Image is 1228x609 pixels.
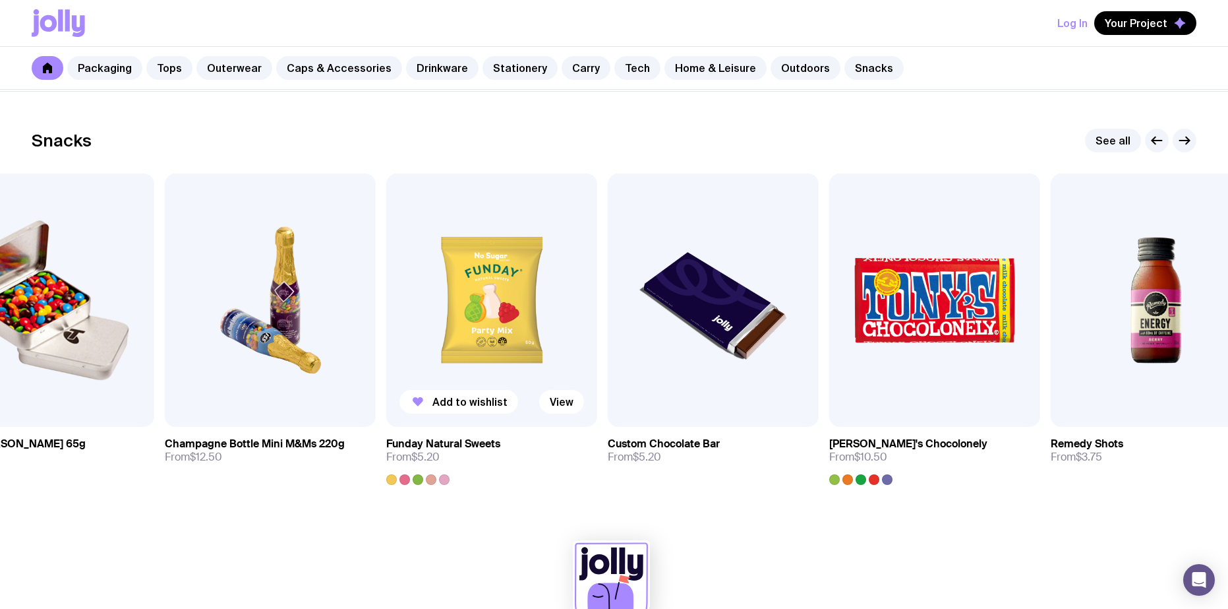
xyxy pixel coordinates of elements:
[562,56,610,80] a: Carry
[844,56,904,80] a: Snacks
[539,390,584,414] a: View
[67,56,142,80] a: Packaging
[1085,129,1141,152] a: See all
[829,427,1040,485] a: [PERSON_NAME]'s ChocolonelyFrom$10.50
[1051,437,1123,451] h3: Remedy Shots
[854,450,887,464] span: $10.50
[1076,450,1102,464] span: $3.75
[614,56,660,80] a: Tech
[829,451,887,464] span: From
[771,56,840,80] a: Outdoors
[1057,11,1088,35] button: Log In
[399,390,518,414] button: Add to wishlist
[1183,564,1215,596] div: Open Intercom Messenger
[1105,16,1167,30] span: Your Project
[482,56,558,80] a: Stationery
[432,395,508,408] span: Add to wishlist
[406,56,479,80] a: Drinkware
[1094,11,1196,35] button: Your Project
[633,450,661,464] span: $5.20
[1051,451,1102,464] span: From
[386,451,440,464] span: From
[608,451,661,464] span: From
[386,437,500,451] h3: Funday Natural Sweets
[165,427,376,474] a: Champagne Bottle Mini M&Ms 220gFrom$12.50
[196,56,272,80] a: Outerwear
[32,131,92,150] h2: Snacks
[276,56,402,80] a: Caps & Accessories
[386,427,597,485] a: Funday Natural SweetsFrom$5.20
[608,427,819,474] a: Custom Chocolate BarFrom$5.20
[165,451,222,464] span: From
[608,437,720,451] h3: Custom Chocolate Bar
[411,450,440,464] span: $5.20
[146,56,192,80] a: Tops
[829,437,987,451] h3: [PERSON_NAME]'s Chocolonely
[190,450,222,464] span: $12.50
[165,437,345,451] h3: Champagne Bottle Mini M&Ms 220g
[664,56,767,80] a: Home & Leisure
